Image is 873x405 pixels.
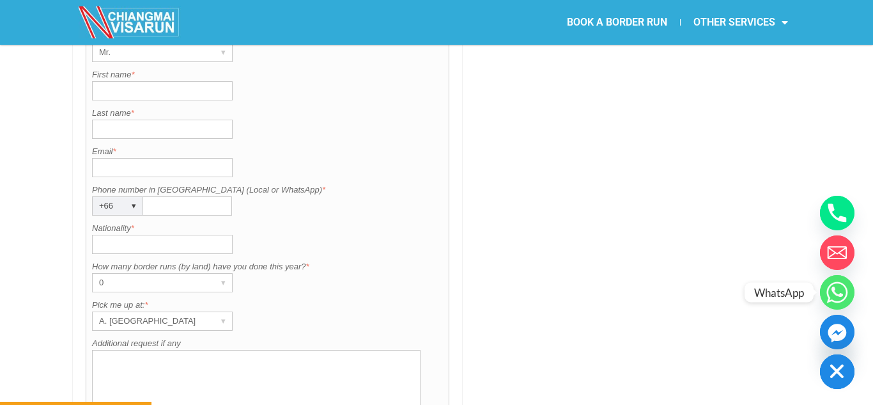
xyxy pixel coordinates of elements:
label: Additional request if any [92,337,443,350]
a: OTHER SERVICES [681,8,801,37]
label: Phone number in [GEOGRAPHIC_DATA] (Local or WhatsApp) [92,184,443,196]
a: BOOK A BORDER RUN [554,8,680,37]
div: +66 [93,197,118,215]
div: ▾ [214,274,232,292]
label: First name [92,68,443,81]
label: Nationality [92,222,443,235]
label: Email [92,145,443,158]
div: Mr. [93,44,208,61]
div: ▾ [214,312,232,330]
label: Pick me up at: [92,299,443,312]
a: Email [820,235,854,270]
div: ▾ [214,44,232,61]
div: ▾ [125,197,143,215]
nav: Menu [436,8,801,37]
div: 0 [93,274,208,292]
div: A. [GEOGRAPHIC_DATA] [93,312,208,330]
a: Facebook_Messenger [820,315,854,349]
a: Whatsapp [820,275,854,310]
a: Phone [820,196,854,230]
label: How many border runs (by land) have you done this year? [92,260,443,273]
label: Last name [92,107,443,120]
